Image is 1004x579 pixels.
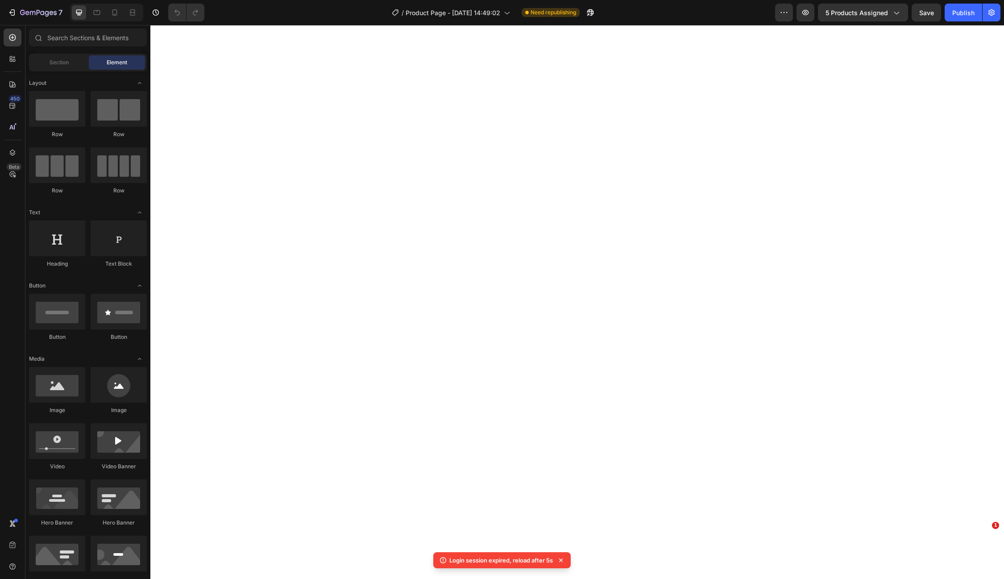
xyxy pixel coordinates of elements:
div: Undo/Redo [168,4,204,21]
span: Media [29,355,45,363]
span: Product Page - [DATE] 14:49:02 [406,8,500,17]
div: Row [91,187,147,195]
div: Row [29,130,85,138]
div: Row [29,187,85,195]
button: Save [912,4,941,21]
span: Toggle open [133,279,147,293]
button: 5 products assigned [818,4,908,21]
div: Button [29,333,85,341]
div: Image [29,406,85,414]
p: 7 [58,7,62,18]
p: Login session expired, reload after 5s [449,556,553,565]
iframe: Intercom live chat [974,535,995,557]
span: Button [29,282,46,290]
div: 450 [8,95,21,102]
span: Text [29,208,40,217]
div: Button [91,333,147,341]
span: Need republishing [531,8,576,17]
button: Publish [945,4,982,21]
div: Row [91,130,147,138]
span: / [402,8,404,17]
span: Element [107,58,127,67]
input: Search Sections & Elements [29,29,147,46]
div: Hero Banner [29,519,85,527]
span: Save [919,9,934,17]
span: Layout [29,79,46,87]
span: 5 products assigned [826,8,888,17]
iframe: Design area [150,25,1004,579]
div: Image [91,406,147,414]
span: Toggle open [133,352,147,366]
div: Video Banner [91,462,147,471]
div: Beta [7,163,21,171]
div: Publish [952,8,975,17]
span: Toggle open [133,205,147,220]
button: 7 [4,4,66,21]
span: Toggle open [133,76,147,90]
div: Hero Banner [91,519,147,527]
div: Text Block [91,260,147,268]
span: 1 [992,522,999,529]
div: Heading [29,260,85,268]
div: Video [29,462,85,471]
span: Section [50,58,69,67]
